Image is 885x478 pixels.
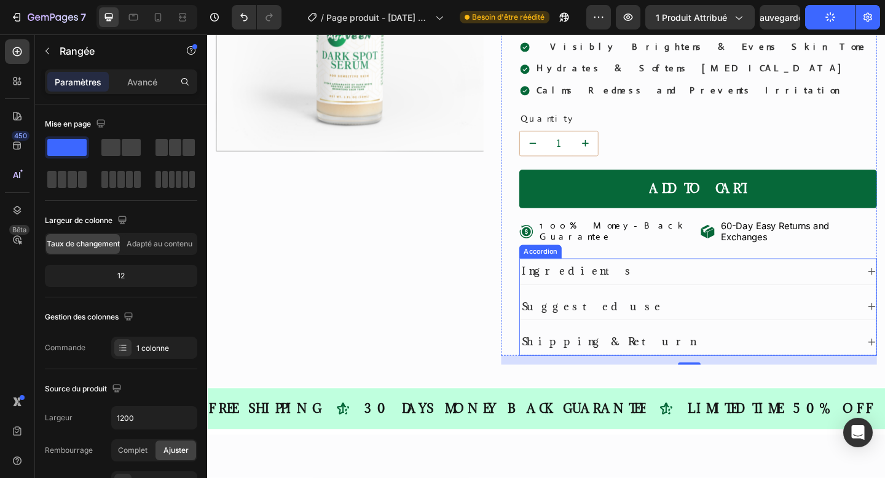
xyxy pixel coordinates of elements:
div: Rich Text Editor. Editing area: main [356,53,720,70]
font: Paramètres [55,77,101,87]
font: / [321,12,324,23]
strong: Visibly Brightens & Evens Skin Tone [373,7,718,20]
font: Taux de changement [47,239,120,248]
font: Source du produit [45,384,107,393]
p: Shipping & Return [342,327,531,342]
button: 7 [5,5,92,29]
button: Sauvegarder [760,5,800,29]
div: Rich Text Editor. Editing area: main [356,29,720,46]
font: Rembourrage [45,445,93,455]
font: Adapté au contenu [127,239,192,248]
button: Add to cart [339,147,728,189]
div: 30 DAYS MONEY BACK GUARANTEE [170,398,477,417]
p: Rangée [60,44,164,58]
input: Auto [112,407,197,429]
font: Gestion des colonnes [45,312,119,321]
strong: Hydrates & Softens [MEDICAL_DATA] [358,31,699,44]
div: FREE SHIPPING [1,398,125,417]
p: Suggested use [342,289,496,304]
font: 450 [14,131,27,140]
font: 7 [81,11,86,23]
font: 12 [117,271,125,280]
iframe: Zone de conception [207,34,885,478]
strong: Calms Redness and Prevents Irritation [358,55,686,68]
font: Commande [45,343,85,352]
font: Besoin d'être réédité [472,12,545,22]
font: Rangée [60,45,95,57]
font: Sauvegarder [754,12,806,23]
font: Largeur [45,413,73,422]
button: increment [397,106,425,132]
button: decrement [340,106,368,132]
div: Accordion [342,231,383,242]
div: Quantity [339,85,728,100]
div: LIMITED TIME 50% OFF SALE [521,398,777,417]
div: Rich Text Editor. Editing area: main [356,6,720,23]
div: Annuler/Rétablir [232,5,281,29]
font: Complet [118,445,147,455]
font: Largeur de colonne [45,216,112,225]
font: Ajuster [163,445,189,455]
input: quantity [368,106,397,132]
font: Page produit - [DATE] 00:12:03 [326,12,426,36]
font: 1 produit attribué [656,12,727,23]
font: Bêta [12,225,26,234]
p: Ingredients [342,251,465,265]
p: 100% Money-Back Guarantee [361,202,530,228]
button: 1 produit attribué [645,5,755,29]
font: Mise en page [45,119,91,128]
div: Add to cart [481,160,587,176]
font: 1 colonne [136,343,169,353]
font: Avancé [127,77,157,87]
div: Ouvrir Intercom Messenger [843,418,873,447]
p: 60-Day Easy Returns and Exchanges [559,202,727,228]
